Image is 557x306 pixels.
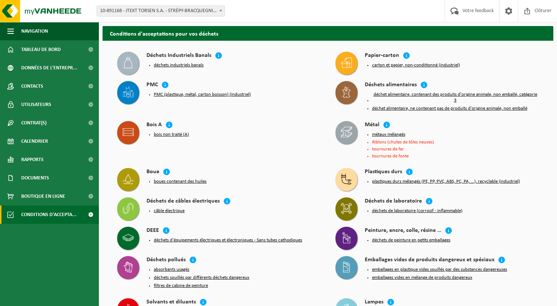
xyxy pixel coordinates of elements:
span: Conditions d'accepta... [21,205,77,224]
h4: Métal [365,121,379,130]
button: boues contenant des huiles [154,179,207,185]
button: bois non traité (A) [154,132,189,138]
button: déchet alimentaire, ne contenant pas de produits d'origine animale, non emballé [372,106,527,112]
h4: DEEE [146,227,159,235]
button: métaux mélangés [372,132,405,138]
button: plastiques durs mélangés (PE, PP, PVC, ABS, PC, PA, ...), recyclable (industriel) [372,179,520,185]
span: Calendrier [21,132,48,150]
button: déchets souillés par différents déchets dangereux [154,275,249,281]
h4: Déchets Industriels Banals [146,52,211,60]
button: déchets de peinture en petits emballages [372,237,450,243]
h4: Papier-carton [365,52,399,60]
span: Utilisateurs [21,95,51,114]
span: Boutique en ligne [21,187,65,205]
button: absorbants usagés [154,267,189,273]
h4: Emballages vides de produits dangereux et spéciaux [365,256,494,265]
button: emballages vides en mélange de produits dangereux [372,275,472,281]
span: 10-891168 - JTEKT TORSEN S.A. - STRÉPY-BRACQUEGNIES [97,6,225,17]
button: déchets d'équipements électriques et électroniques - Sans tubes cathodiques [154,237,302,243]
span: Contrat(s) [21,114,47,132]
button: déchet alimentaire, contenant des produits d'origine animale, non emballé, catégorie 3 [372,92,539,103]
span: Rapports [21,150,44,169]
span: Données de l'entrepr... [21,59,77,77]
h4: Déchets alimentaires [365,81,417,90]
h4: PMC [146,81,158,90]
button: carton et papier, non-conditionné (industriel) [372,62,460,68]
span: Contacts [21,77,43,95]
h4: Déchets de laboratoire [365,197,422,206]
button: filtres de cabine de peinture [154,283,208,289]
button: déchets de laboratoire (corrosif - inflammable) [372,208,463,214]
h4: Peinture, encre, colle, résine … [365,227,441,235]
h4: Plastiques durs [365,168,402,176]
button: PMC (plastique, métal, carton boisson) (industriel) [154,92,251,98]
button: câble électrique [154,208,185,214]
li: tournures de fer [372,147,539,152]
h2: Conditions d'acceptations pour vos déchets [103,26,553,40]
h4: Bois A [146,121,162,130]
span: 10-891168 - JTEKT TORSEN S.A. - STRÉPY-BRACQUEGNIES [97,6,224,16]
h4: Déchets de câbles électriques [146,197,220,206]
li: tournures de fonte [372,154,539,159]
li: Riblons (chutes de tôles neuves) [372,140,539,145]
button: emballages en plastique vides souillés par des substances dangereuses [372,267,507,273]
span: Documents [21,169,49,187]
h4: Déchets pollués [146,256,186,265]
span: Tableau de bord [21,40,61,59]
h4: Boue [146,168,159,176]
button: déchets industriels banals [154,62,204,68]
span: Navigation [21,22,48,40]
